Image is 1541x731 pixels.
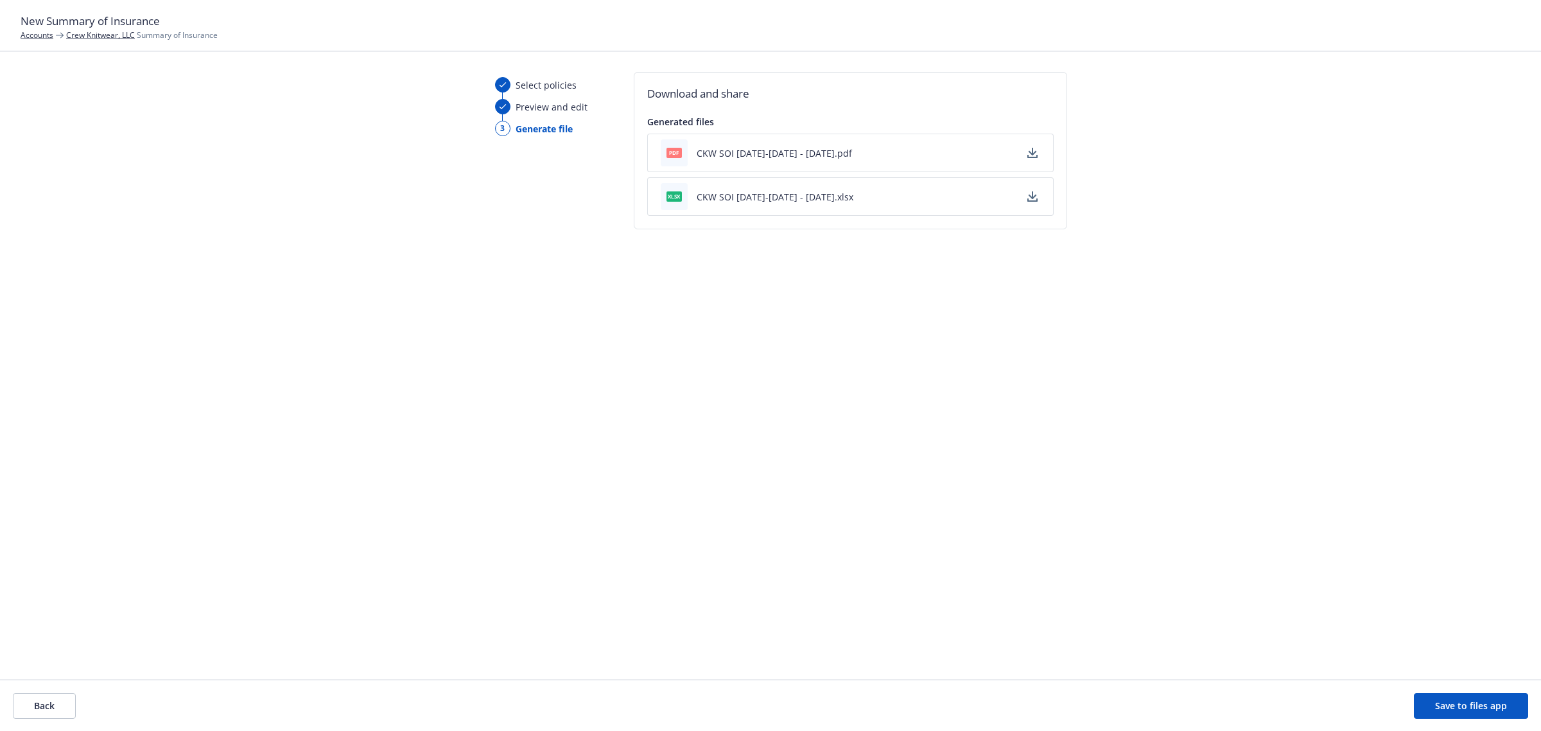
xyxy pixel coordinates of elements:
div: 3 [495,121,510,136]
a: Crew Knitwear, LLC [66,30,135,40]
span: xlsx [666,191,682,201]
span: pdf [666,148,682,157]
span: Generate file [516,122,573,136]
button: Save to files app [1414,693,1528,719]
button: Back [13,693,76,719]
a: Accounts [21,30,53,40]
button: CKW SOI [DATE]-[DATE] - [DATE].xlsx [697,190,853,204]
span: Generated files [647,116,714,128]
span: Preview and edit [516,100,588,114]
h2: Download and share [647,85,1054,102]
span: Select policies [516,78,577,92]
span: Summary of Insurance [66,30,218,40]
h1: New Summary of Insurance [21,13,1520,30]
button: CKW SOI [DATE]-[DATE] - [DATE].pdf [697,146,852,160]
